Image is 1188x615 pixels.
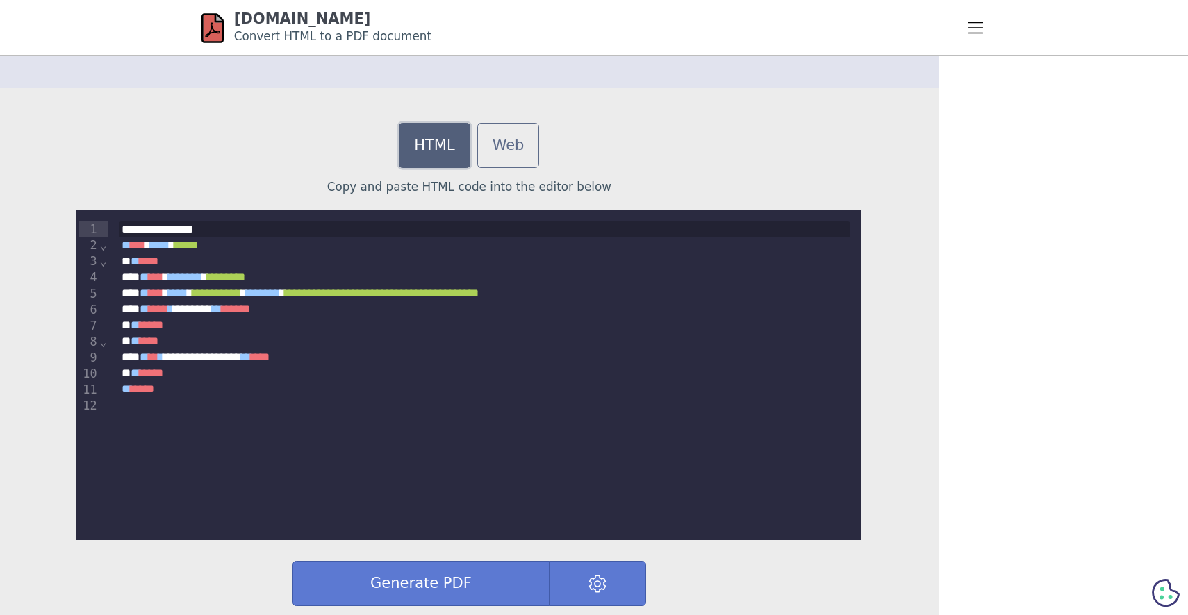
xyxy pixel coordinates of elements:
[201,12,224,44] img: html-pdf.net
[79,253,99,269] div: 3
[99,238,108,252] span: Fold line
[292,561,550,606] button: Generate PDF
[79,334,99,350] div: 8
[477,123,540,168] a: Web
[99,335,108,348] span: Fold line
[79,221,99,237] div: 1
[234,10,371,27] a: [DOMAIN_NAME]
[79,269,99,285] div: 4
[79,398,99,414] div: 12
[79,382,99,398] div: 11
[76,178,861,196] p: Copy and paste HTML code into the editor below
[99,254,108,268] span: Fold line
[79,237,99,253] div: 2
[1152,579,1180,607] svg: Cookie Preferences
[79,350,99,366] div: 9
[234,29,431,43] small: Convert HTML to a PDF document
[79,366,99,382] div: 10
[399,123,470,168] a: HTML
[79,286,99,302] div: 5
[79,318,99,334] div: 7
[79,302,99,318] div: 6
